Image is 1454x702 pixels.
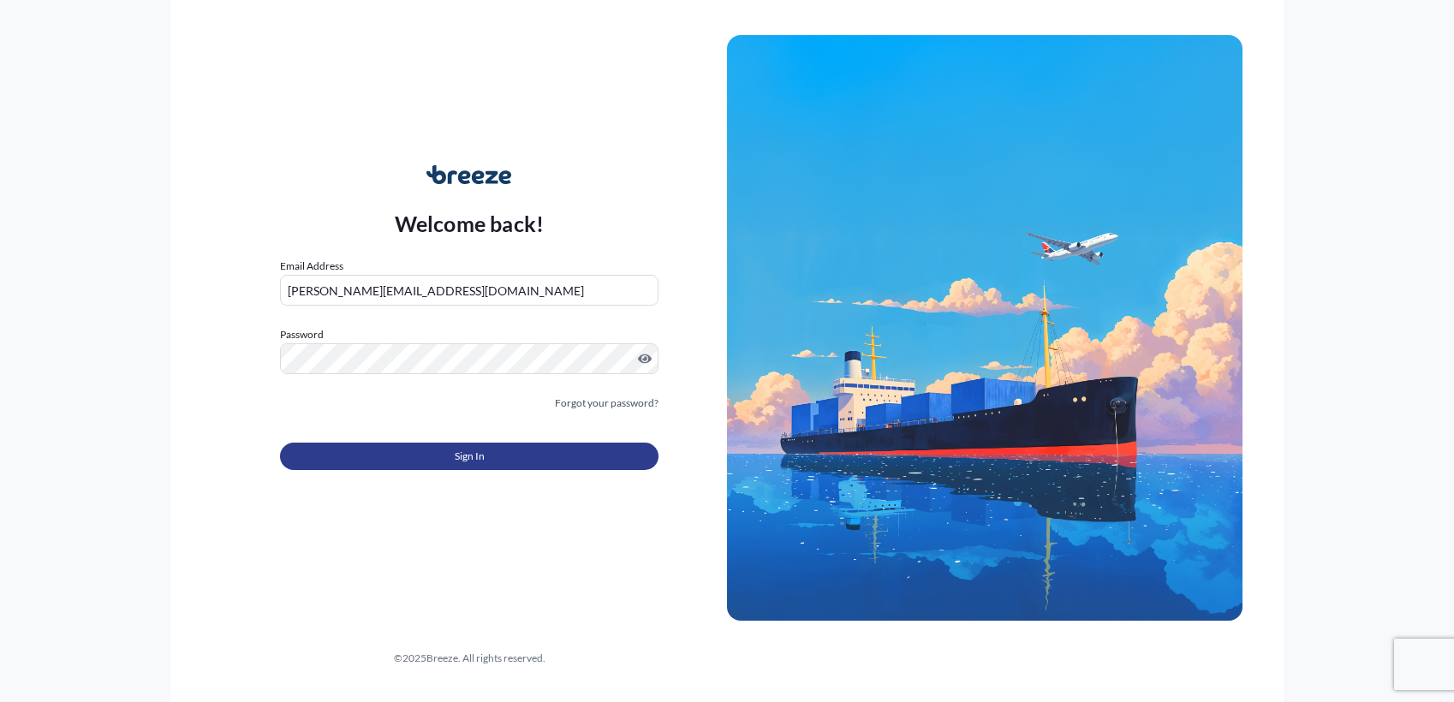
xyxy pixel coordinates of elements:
[280,326,658,343] label: Password
[727,35,1242,621] img: Ship illustration
[212,650,727,667] div: © 2025 Breeze. All rights reserved.
[555,395,658,412] a: Forgot your password?
[395,210,545,237] p: Welcome back!
[280,443,658,470] button: Sign In
[638,352,652,366] button: Show password
[280,275,658,306] input: example@gmail.com
[280,258,343,275] label: Email Address
[455,448,485,465] span: Sign In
